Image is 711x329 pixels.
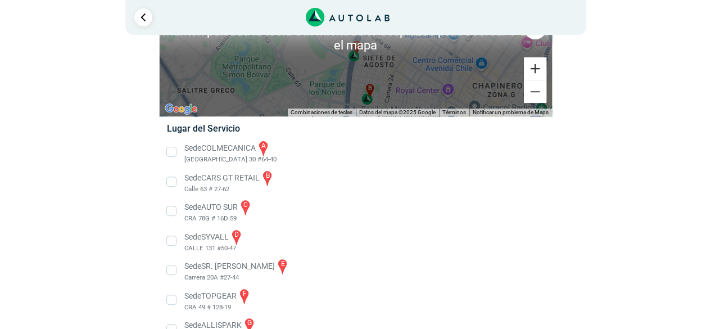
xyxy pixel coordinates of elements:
a: Link al sitio de autolab [306,11,390,22]
span: Datos del mapa ©2025 Google [359,109,436,115]
button: Reducir [524,80,546,103]
button: Ampliar [524,57,546,80]
a: Ir al paso anterior [134,8,152,26]
a: Términos (se abre en una nueva pestaña) [442,109,466,115]
img: Google [162,102,200,116]
a: Notificar un problema de Maps [473,109,549,115]
h5: Lugar del Servicio [167,123,544,134]
span: a [354,40,359,50]
a: Abre esta zona en Google Maps (se abre en una nueva ventana) [162,102,200,116]
button: Combinaciones de teclas [291,109,352,116]
span: b [368,84,372,93]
